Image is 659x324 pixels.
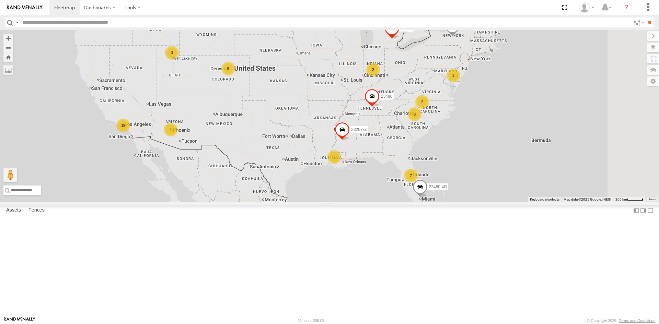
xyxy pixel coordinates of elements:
[429,184,447,189] span: 23480 4G
[3,206,24,215] label: Assets
[327,150,341,164] div: 2
[640,205,647,215] label: Dock Summary Table to the Right
[621,2,632,13] i: ?
[14,17,20,27] label: Search Query
[4,317,35,324] a: Visit our Website
[615,197,627,201] span: 200 km
[649,198,656,201] a: Terms
[415,95,429,109] div: 2
[613,197,645,202] button: Map Scale: 200 km per 43 pixels
[564,197,611,201] span: Map data ©2025 Google, INEGI
[221,62,235,75] div: 5
[3,65,13,75] label: Measure
[351,127,367,132] span: 23207xx
[381,94,392,98] span: 23480
[164,123,177,136] div: 4
[631,17,646,27] label: Search Filter Options
[408,107,421,121] div: 3
[587,319,655,323] div: © Copyright 2025 -
[3,34,13,43] button: Zoom in
[116,119,130,132] div: 18
[530,197,559,202] button: Keyboard shortcuts
[3,52,13,62] button: Zoom Home
[401,26,412,31] span: 23460
[447,69,460,82] div: 3
[577,2,597,13] div: Sardor Khadjimedov
[404,169,418,182] div: 7
[3,43,13,52] button: Zoom out
[647,76,659,86] label: Map Settings
[165,46,179,60] div: 3
[647,205,654,215] label: Hide Summary Table
[633,205,640,215] label: Dock Summary Table to the Left
[25,206,48,215] label: Fences
[3,168,17,182] button: Drag Pegman onto the map to open Street View
[298,319,324,323] div: Version: 305.03
[7,5,43,10] img: rand-logo.svg
[619,319,655,323] a: Terms and Conditions
[366,63,380,76] div: 2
